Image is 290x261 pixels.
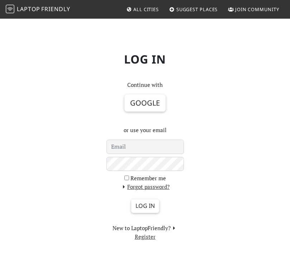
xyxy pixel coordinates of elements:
[124,94,166,112] button: Google
[106,140,184,154] input: Email
[135,224,177,240] a: Register
[235,6,279,13] span: Join Community
[16,47,274,72] h1: Log in
[123,3,162,16] a: All Cities
[17,5,40,13] span: Laptop
[166,3,221,16] a: Suggest Places
[120,183,170,190] a: Forgot password?
[6,3,70,16] a: LaptopFriendly LaptopFriendly
[133,6,159,13] span: All Cities
[106,126,184,134] p: or use your email
[6,5,14,13] img: LaptopFriendly
[41,5,70,13] span: Friendly
[106,80,184,89] p: Continue with
[225,3,282,16] a: Join Community
[176,6,218,13] span: Suggest Places
[131,199,159,213] input: Log in
[130,174,166,182] label: Remember me
[106,224,184,241] section: New to LaptopFriendly?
